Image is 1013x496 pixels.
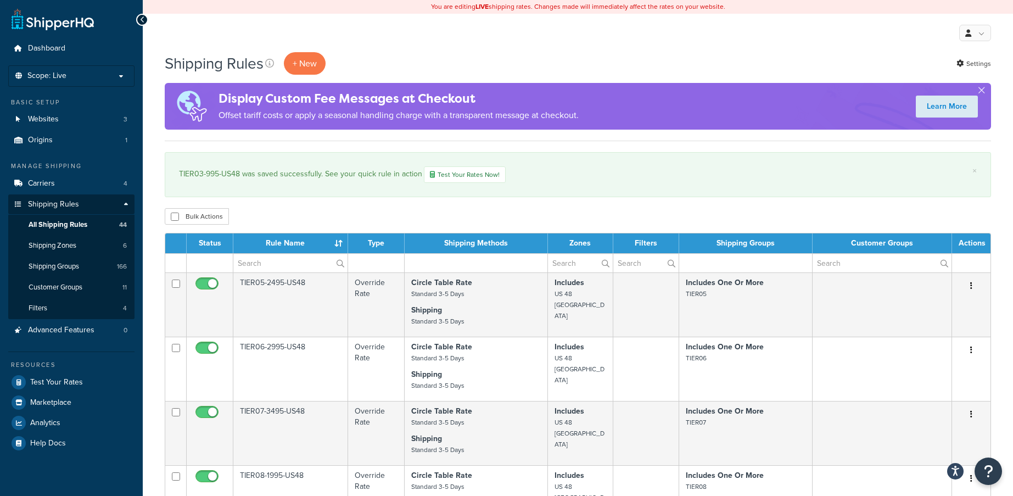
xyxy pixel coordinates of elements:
small: Standard 3-5 Days [411,381,464,391]
a: Shipping Zones 6 [8,236,135,256]
li: Websites [8,109,135,130]
small: TIER08 [686,482,707,492]
a: All Shipping Rules 44 [8,215,135,235]
strong: Includes One Or More [686,470,764,481]
a: Test Your Rates [8,372,135,392]
span: Scope: Live [27,71,66,81]
a: Advanced Features 0 [8,320,135,341]
span: 4 [124,179,127,188]
div: Basic Setup [8,98,135,107]
span: Customer Groups [29,283,82,292]
strong: Circle Table Rate [411,405,472,417]
strong: Includes One Or More [686,341,764,353]
a: Origins 1 [8,130,135,151]
td: Override Rate [348,272,405,337]
span: Shipping Groups [29,262,79,271]
span: Advanced Features [28,326,94,335]
strong: Includes One Or More [686,405,764,417]
span: Shipping Zones [29,241,76,250]
span: All Shipping Rules [29,220,87,230]
a: Shipping Groups 166 [8,257,135,277]
p: + New [284,52,326,75]
li: Shipping Rules [8,194,135,320]
th: Shipping Groups [679,233,813,253]
span: 166 [117,262,127,271]
p: Offset tariff costs or apply a seasonal handling charge with a transparent message at checkout. [219,108,579,123]
strong: Includes [555,405,584,417]
a: Learn More [916,96,978,118]
th: Status [187,233,233,253]
span: Shipping Rules [28,200,79,209]
input: Search [813,254,952,272]
small: US 48 [GEOGRAPHIC_DATA] [555,353,605,385]
small: US 48 [GEOGRAPHIC_DATA] [555,289,605,321]
span: Help Docs [30,439,66,448]
td: TIER07-3495-US48 [233,401,348,465]
small: TIER05 [686,289,707,299]
span: Marketplace [30,398,71,408]
a: Websites 3 [8,109,135,130]
span: Dashboard [28,44,65,53]
td: TIER05-2495-US48 [233,272,348,337]
button: Bulk Actions [165,208,229,225]
strong: Shipping [411,369,442,380]
small: Standard 3-5 Days [411,353,464,363]
a: ShipperHQ Home [12,8,94,30]
a: Settings [956,56,991,71]
th: Customer Groups [813,233,952,253]
li: Shipping Groups [8,257,135,277]
small: Standard 3-5 Days [411,289,464,299]
small: Standard 3-5 Days [411,417,464,427]
a: Dashboard [8,38,135,59]
small: Standard 3-5 Days [411,445,464,455]
small: Standard 3-5 Days [411,482,464,492]
button: Open Resource Center [975,458,1002,485]
li: Advanced Features [8,320,135,341]
span: Test Your Rates [30,378,83,387]
a: Marketplace [8,393,135,413]
a: Analytics [8,413,135,433]
b: LIVE [475,2,489,12]
li: Origins [8,130,135,151]
strong: Circle Table Rate [411,277,472,288]
a: Customer Groups 11 [8,277,135,298]
a: Carriers 4 [8,174,135,194]
th: Shipping Methods [405,233,547,253]
a: Test Your Rates Now! [424,166,506,183]
div: TIER03-995-US48 was saved successfully. See your quick rule in action [179,166,977,183]
a: Help Docs [8,433,135,453]
li: Customer Groups [8,277,135,298]
span: 3 [124,115,127,124]
strong: Includes [555,341,584,353]
input: Search [613,254,679,272]
div: Manage Shipping [8,161,135,171]
th: Zones [548,233,613,253]
strong: Includes One Or More [686,277,764,288]
td: Override Rate [348,337,405,401]
span: 4 [123,304,127,313]
th: Actions [952,233,990,253]
strong: Shipping [411,433,442,444]
li: Carriers [8,174,135,194]
span: 11 [122,283,127,292]
img: duties-banner-06bc72dcb5fe05cb3f9472aba00be2ae8eb53ab6f0d8bb03d382ba314ac3c341.png [165,83,219,130]
h4: Display Custom Fee Messages at Checkout [219,90,579,108]
a: × [972,166,977,175]
strong: Includes [555,470,584,481]
span: 0 [124,326,127,335]
h1: Shipping Rules [165,53,264,74]
li: Filters [8,298,135,319]
strong: Circle Table Rate [411,341,472,353]
th: Filters [613,233,679,253]
li: Shipping Zones [8,236,135,256]
span: Analytics [30,419,60,428]
li: All Shipping Rules [8,215,135,235]
span: 6 [123,241,127,250]
input: Search [548,254,613,272]
span: Filters [29,304,47,313]
strong: Includes [555,277,584,288]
